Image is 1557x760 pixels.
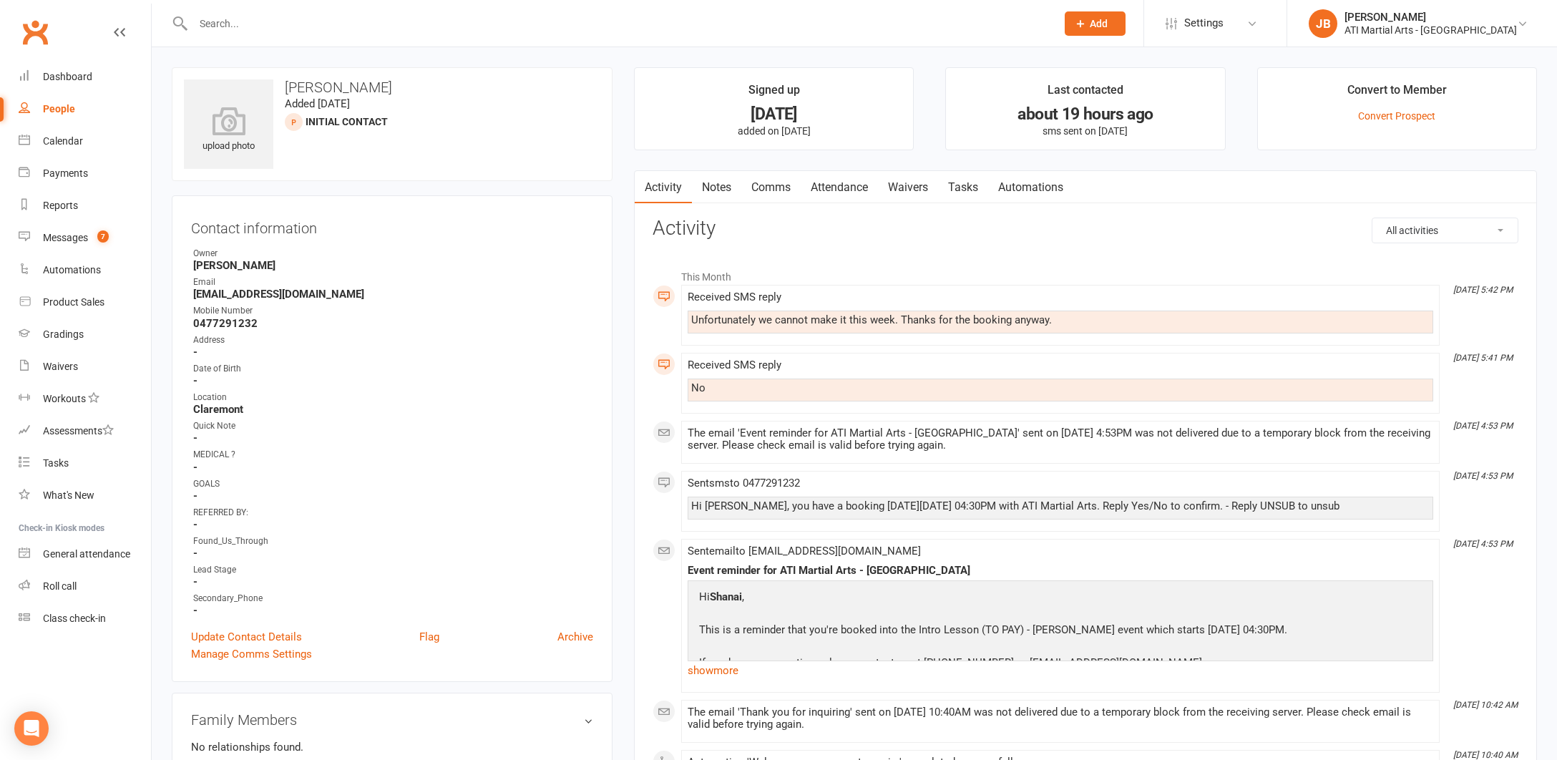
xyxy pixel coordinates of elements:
[191,628,302,645] a: Update Contact Details
[691,314,1430,326] div: Unfortunately we cannot make it this week. Thanks for the booking anyway.
[306,116,388,127] span: Initial Contact
[43,489,94,501] div: What's New
[43,296,104,308] div: Product Sales
[193,448,593,462] div: MEDICAL ?
[1453,285,1513,295] i: [DATE] 5:42 PM
[19,570,151,603] a: Roll call
[193,547,593,560] strong: -
[648,107,900,122] div: [DATE]
[19,125,151,157] a: Calendar
[43,457,69,469] div: Tasks
[1453,353,1513,363] i: [DATE] 5:41 PM
[710,590,742,603] strong: Shanai
[97,230,109,243] span: 7
[191,215,593,236] h3: Contact information
[43,103,75,115] div: People
[193,432,593,444] strong: -
[801,171,878,204] a: Attendance
[1065,11,1126,36] button: Add
[691,382,1430,394] div: No
[1090,18,1108,29] span: Add
[43,328,84,340] div: Gradings
[653,218,1518,240] h3: Activity
[688,477,800,489] span: Sent sms to 0477291232
[688,661,1433,681] a: show more
[1184,7,1224,39] span: Settings
[688,545,921,557] span: Sent email to [EMAIL_ADDRESS][DOMAIN_NAME]
[688,291,1433,303] div: Received SMS reply
[695,654,1291,675] p: If you have any questions please contact us at [PHONE_NUMBER] or [EMAIL_ADDRESS][DOMAIN_NAME].
[19,157,151,190] a: Payments
[695,621,1291,642] p: This is a reminder that you're booked into the Intro Lesson (TO PAY) - [PERSON_NAME] event which ...
[557,628,593,645] a: Archive
[1309,9,1337,38] div: JB
[193,391,593,404] div: Location
[419,628,439,645] a: Flag
[988,171,1073,204] a: Automations
[193,288,593,301] strong: [EMAIL_ADDRESS][DOMAIN_NAME]
[1344,11,1517,24] div: [PERSON_NAME]
[878,171,938,204] a: Waivers
[19,286,151,318] a: Product Sales
[43,232,88,243] div: Messages
[193,535,593,548] div: Found_Us_Through
[193,333,593,347] div: Address
[1453,421,1513,431] i: [DATE] 4:53 PM
[19,351,151,383] a: Waivers
[285,97,350,110] time: Added [DATE]
[741,171,801,204] a: Comms
[193,362,593,376] div: Date of Birth
[19,415,151,447] a: Assessments
[193,346,593,359] strong: -
[43,135,83,147] div: Calendar
[688,427,1433,452] div: The email 'Event reminder for ATI Martial Arts - [GEOGRAPHIC_DATA]' sent on [DATE] 4:53PM was not...
[43,425,114,437] div: Assessments
[43,361,78,372] div: Waivers
[19,538,151,570] a: General attendance kiosk mode
[19,318,151,351] a: Gradings
[193,604,593,617] strong: -
[189,14,1046,34] input: Search...
[43,613,106,624] div: Class check-in
[938,171,988,204] a: Tasks
[1347,81,1447,107] div: Convert to Member
[193,276,593,289] div: Email
[1453,700,1518,710] i: [DATE] 10:42 AM
[43,580,77,592] div: Roll call
[191,739,593,756] p: No relationships found.
[19,93,151,125] a: People
[193,259,593,272] strong: [PERSON_NAME]
[695,588,1291,609] p: Hi ,
[193,317,593,330] strong: 0477291232
[19,222,151,254] a: Messages 7
[1048,81,1123,107] div: Last contacted
[653,262,1518,285] li: This Month
[692,171,741,204] a: Notes
[43,167,88,179] div: Payments
[193,489,593,502] strong: -
[193,304,593,318] div: Mobile Number
[19,190,151,222] a: Reports
[19,383,151,415] a: Workouts
[688,359,1433,371] div: Received SMS reply
[688,706,1433,731] div: The email 'Thank you for inquiring' sent on [DATE] 10:40AM was not delivered due to a temporary b...
[191,645,312,663] a: Manage Comms Settings
[19,254,151,286] a: Automations
[1453,471,1513,481] i: [DATE] 4:53 PM
[184,107,273,154] div: upload photo
[1358,110,1435,122] a: Convert Prospect
[1453,750,1518,760] i: [DATE] 10:40 AM
[635,171,692,204] a: Activity
[193,575,593,588] strong: -
[193,247,593,260] div: Owner
[43,264,101,276] div: Automations
[1453,539,1513,549] i: [DATE] 4:53 PM
[959,107,1211,122] div: about 19 hours ago
[193,419,593,433] div: Quick Note
[19,61,151,93] a: Dashboard
[43,71,92,82] div: Dashboard
[184,79,600,95] h3: [PERSON_NAME]
[688,565,1433,577] div: Event reminder for ATI Martial Arts - [GEOGRAPHIC_DATA]
[191,712,593,728] h3: Family Members
[1344,24,1517,36] div: ATI Martial Arts - [GEOGRAPHIC_DATA]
